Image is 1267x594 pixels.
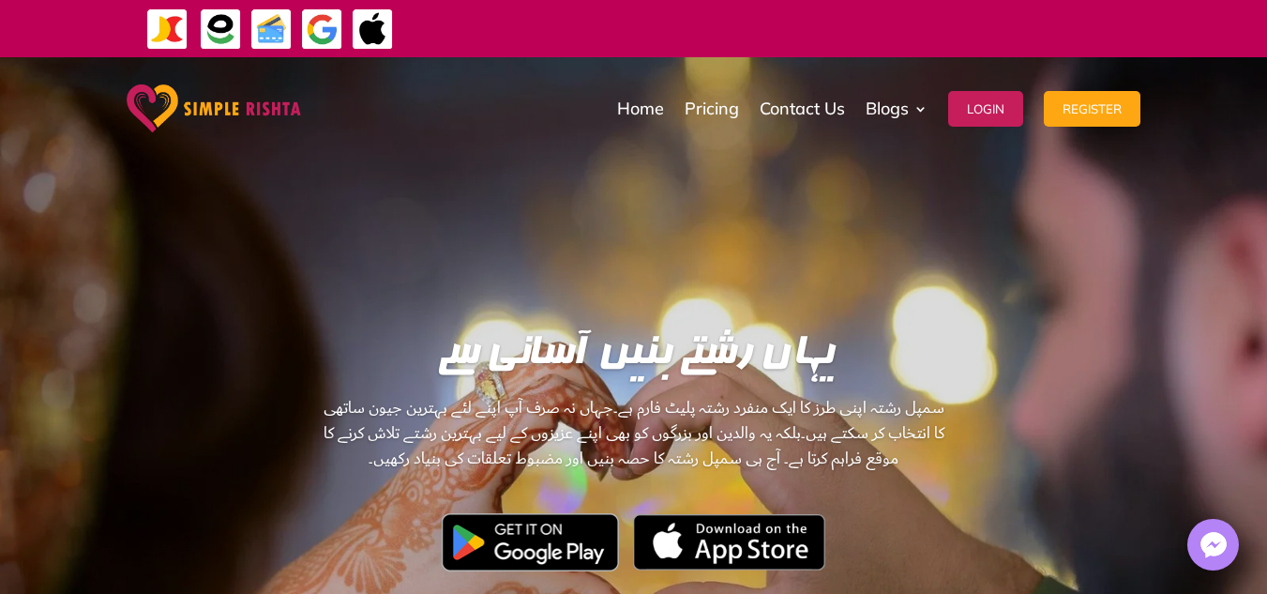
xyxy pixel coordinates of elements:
img: EasyPaisa-icon [200,8,242,51]
: سمپل رشتہ اپنی طرز کا ایک منفرد رشتہ پلیٹ فارم ہے۔جہاں نہ صرف آپ اپنے لئے بہترین جیون ساتھی کا ان... [320,395,947,579]
a: Home [617,62,664,156]
button: Register [1044,91,1140,127]
a: Register [1044,62,1140,156]
img: Messenger [1195,526,1232,564]
img: GooglePay-icon [301,8,343,51]
a: Pricing [685,62,739,156]
img: ApplePay-icon [352,8,394,51]
a: Contact Us [760,62,845,156]
img: Google Play [442,513,619,571]
a: Blogs [866,62,928,156]
button: Login [948,91,1023,127]
img: JazzCash-icon [146,8,189,51]
h1: یہاں رشتے بنیں آسانی سے [320,334,947,386]
a: Login [948,62,1023,156]
img: Credit Cards [250,8,293,51]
